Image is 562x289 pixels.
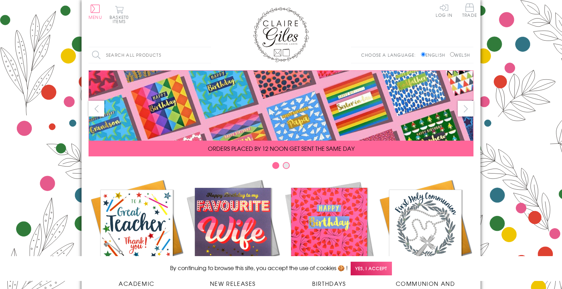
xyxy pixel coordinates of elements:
img: Claire Giles Greetings Cards [253,7,309,62]
input: English [421,52,426,57]
button: prev [89,101,104,117]
label: English [421,52,449,58]
label: Welsh [450,52,470,58]
a: Log In [436,3,452,17]
span: Menu [89,14,102,20]
input: Welsh [450,52,455,57]
span: Birthdays [312,279,346,288]
a: Birthdays [281,178,377,288]
div: Carousel Pagination [89,162,473,172]
input: Search [204,47,211,63]
span: New Releases [210,279,256,288]
button: next [458,101,473,117]
a: New Releases [185,178,281,288]
span: Trade [462,3,477,17]
a: Academic [89,178,185,288]
p: Choose a language: [361,52,420,58]
button: Carousel Page 1 (Current Slide) [272,162,279,169]
a: Trade [462,3,477,19]
input: Search all products [89,47,211,63]
span: 0 items [113,14,129,24]
button: Menu [89,5,102,19]
button: Basket0 items [110,6,129,23]
span: Yes, I accept [351,262,392,275]
span: Academic [119,279,155,288]
span: ORDERS PLACED BY 12 NOON GET SENT THE SAME DAY [208,144,354,153]
button: Carousel Page 2 [283,162,290,169]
